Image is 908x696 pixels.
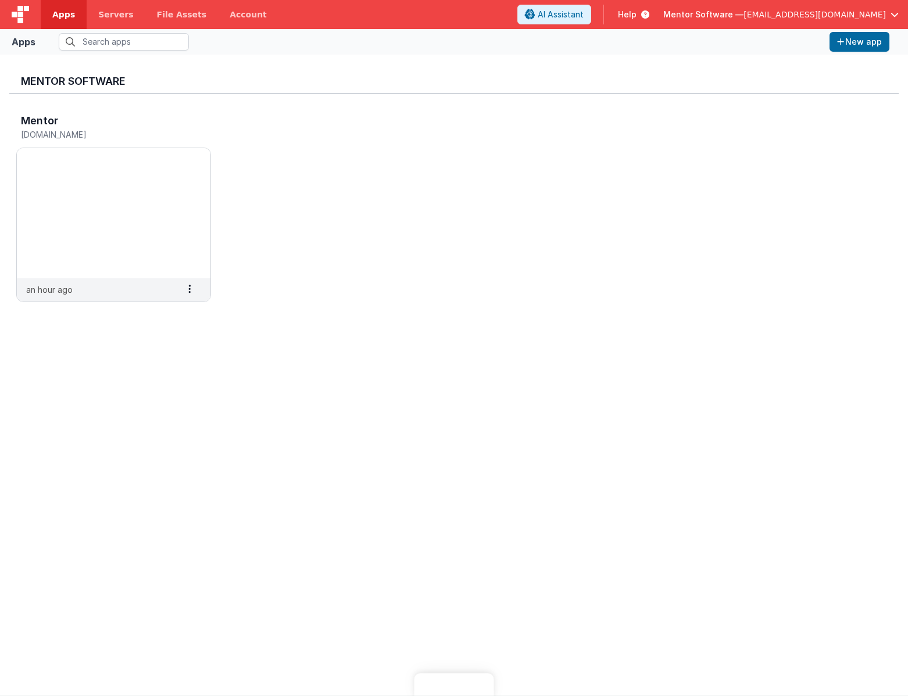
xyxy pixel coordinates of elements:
[517,5,591,24] button: AI Assistant
[59,33,189,51] input: Search apps
[157,9,207,20] span: File Assets
[663,9,899,20] button: Mentor Software — [EMAIL_ADDRESS][DOMAIN_NAME]
[52,9,75,20] span: Apps
[830,32,889,52] button: New app
[21,115,58,127] h3: Mentor
[21,76,887,87] h3: Mentor Software
[21,130,182,139] h5: [DOMAIN_NAME]
[26,284,73,296] p: an hour ago
[663,9,743,20] span: Mentor Software —
[743,9,886,20] span: [EMAIL_ADDRESS][DOMAIN_NAME]
[618,9,637,20] span: Help
[98,9,133,20] span: Servers
[538,9,584,20] span: AI Assistant
[12,35,35,49] div: Apps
